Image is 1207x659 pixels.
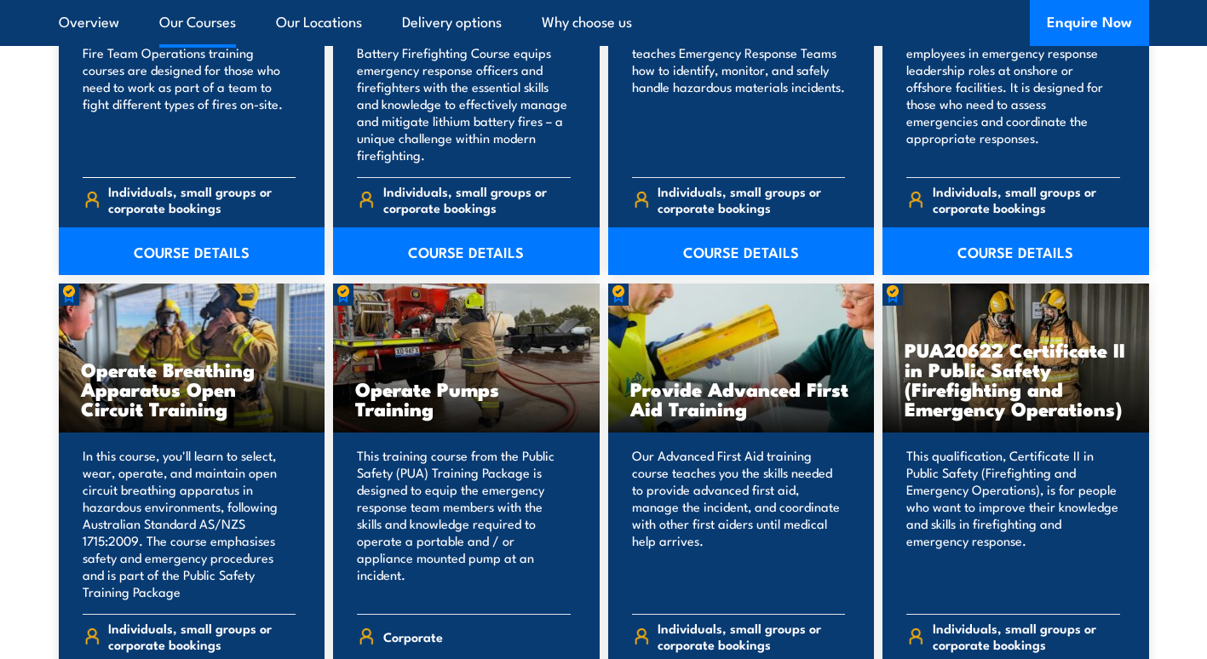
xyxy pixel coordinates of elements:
a: COURSE DETAILS [59,227,325,275]
p: Our HAZMAT Response course teaches Emergency Response Teams how to identify, monitor, and safely ... [632,27,846,163]
p: Our Future Energies & Lithium Battery Firefighting Course equips emergency response officers and ... [357,27,571,163]
p: Our Advanced First Aid training course teaches you the skills needed to provide advanced first ai... [632,447,846,600]
span: Individuals, small groups or corporate bookings [108,620,296,652]
span: Corporate [383,623,443,650]
h3: Operate Breathing Apparatus Open Circuit Training [81,359,303,418]
span: Individuals, small groups or corporate bookings [933,620,1120,652]
span: Individuals, small groups or corporate bookings [658,620,845,652]
span: Individuals, small groups or corporate bookings [383,183,571,215]
h3: PUA20622 Certificate II in Public Safety (Firefighting and Emergency Operations) [905,340,1127,418]
span: Individuals, small groups or corporate bookings [933,183,1120,215]
p: Our nationally accredited Conduct Fire Team Operations training courses are designed for those wh... [83,27,296,163]
a: COURSE DETAILS [608,227,875,275]
a: COURSE DETAILS [333,227,600,275]
span: Individuals, small groups or corporate bookings [658,183,845,215]
h3: Operate Pumps Training [355,379,578,418]
span: Individuals, small groups or corporate bookings [108,183,296,215]
h3: Provide Advanced First Aid Training [630,379,853,418]
p: This training program is for employees in emergency response leadership roles at onshore or offsh... [906,27,1120,163]
p: In this course, you'll learn to select, wear, operate, and maintain open circuit breathing appara... [83,447,296,600]
p: This training course from the Public Safety (PUA) Training Package is designed to equip the emerg... [357,447,571,600]
a: COURSE DETAILS [882,227,1149,275]
p: This qualification, Certificate II in Public Safety (Firefighting and Emergency Operations), is f... [906,447,1120,600]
